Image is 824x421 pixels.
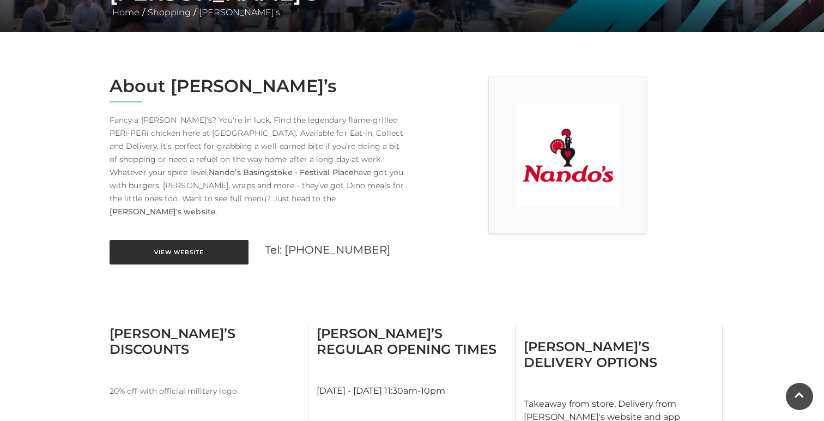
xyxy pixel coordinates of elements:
[196,7,283,17] a: [PERSON_NAME]’s
[110,205,216,218] a: [PERSON_NAME]'s website
[110,7,142,17] a: Home
[110,76,404,97] h2: About [PERSON_NAME]’s
[145,7,193,17] a: Shopping
[524,339,714,370] h3: [PERSON_NAME]’s Delivery Options
[209,166,354,179] a: Nando’s Basingstoke - Festival Place
[265,243,390,256] a: Tel: [PHONE_NUMBER]
[110,326,300,357] h3: [PERSON_NAME]’s Discounts
[110,240,249,264] a: View Website
[110,384,300,398] p: 20% off with official military logo
[317,326,507,357] h3: [PERSON_NAME]’s Regular Opening Times
[110,113,404,218] p: Fancy a [PERSON_NAME]'s? You're in luck. Find the legendary flame-grilled PERi-PERi chicken here ...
